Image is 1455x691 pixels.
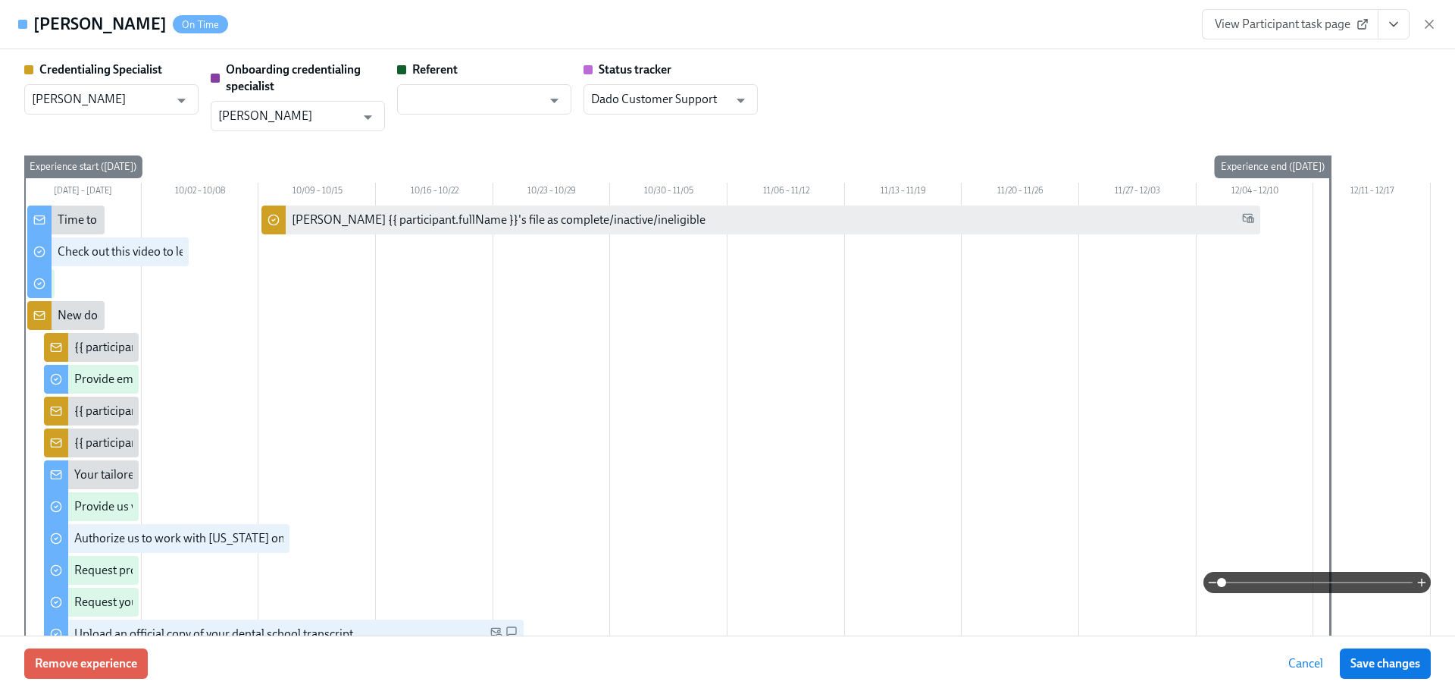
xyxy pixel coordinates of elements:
[74,562,436,579] div: Request proof of your {{ participant.regionalExamPassed }} test scores
[727,183,845,203] div: 11/06 – 11/12
[58,243,311,260] div: Check out this video to learn more about the OCC
[74,498,422,515] div: Provide us with some extra info for the [US_STATE] state application
[1313,183,1431,203] div: 12/11 – 12/17
[1278,649,1334,679] button: Cancel
[599,62,671,77] strong: Status tracker
[24,649,148,679] button: Remove experience
[74,339,464,356] div: {{ participant.fullName }} has uploaded a receipt for their JCDNE test scores
[58,307,430,324] div: New doctor enrolled in OCC licensure process: {{ participant.fullName }}
[35,656,137,671] span: Remove experience
[33,13,167,36] h4: [PERSON_NAME]
[23,155,142,178] div: Experience start ([DATE])
[962,183,1079,203] div: 11/20 – 11/26
[292,212,706,228] div: [PERSON_NAME] {{ participant.fullName }}'s file as complete/inactive/ineligible
[24,183,142,203] div: [DATE] – [DATE]
[258,183,376,203] div: 10/09 – 10/15
[1215,155,1331,178] div: Experience end ([DATE])
[505,626,518,643] span: SMS
[493,183,611,203] div: 10/23 – 10/29
[39,62,162,77] strong: Credentialing Specialist
[173,19,228,30] span: On Time
[74,371,359,388] div: Provide employment verification for 3 of the last 5 years
[74,466,360,483] div: Your tailored to-do list for [US_STATE] licensing process
[1350,656,1420,671] span: Save changes
[610,183,727,203] div: 10/30 – 11/05
[1378,9,1410,39] button: View task page
[74,626,353,642] div: Upload an official copy of your dental school transcript
[1340,649,1431,679] button: Save changes
[356,105,380,129] button: Open
[376,183,493,203] div: 10/16 – 10/22
[729,89,753,112] button: Open
[1288,656,1323,671] span: Cancel
[845,183,962,203] div: 11/13 – 11/19
[1202,9,1378,39] a: View Participant task page
[412,62,458,77] strong: Referent
[226,62,361,93] strong: Onboarding credentialing specialist
[490,626,502,643] span: Personal Email
[58,212,315,228] div: Time to begin your [US_STATE] license application
[170,89,193,112] button: Open
[1242,212,1254,229] span: Work Email
[142,183,259,203] div: 10/02 – 10/08
[74,435,469,451] div: {{ participant.fullName }} has uploaded a receipt for their regional test scores
[74,403,371,419] div: {{ participant.fullName }} has answered the questionnaire
[74,530,346,547] div: Authorize us to work with [US_STATE] on your behalf
[74,594,218,611] div: Request your JCDNE scores
[1215,17,1366,32] span: View Participant task page
[1197,183,1314,203] div: 12/04 – 12/10
[543,89,566,112] button: Open
[1079,183,1197,203] div: 11/27 – 12/03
